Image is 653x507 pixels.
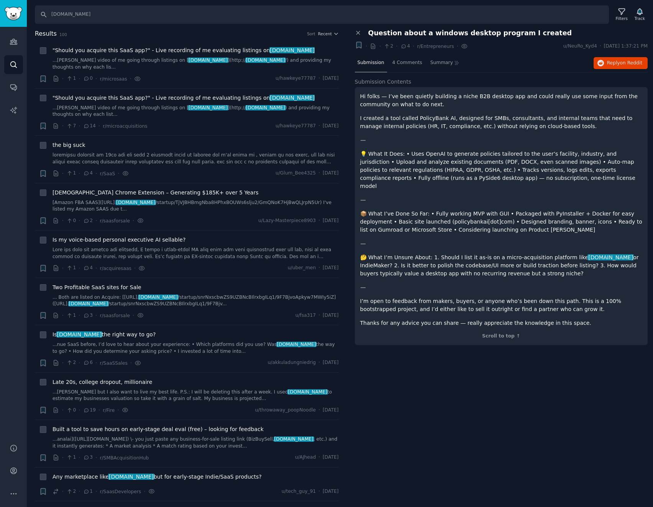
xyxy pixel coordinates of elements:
span: Question about a windows desktop program I created [368,29,572,37]
span: u/fsa317 [295,312,316,319]
button: Track [632,7,648,23]
p: I created a tool called PolicyBank AI, designed for SMBs, consultants, and internal teams that ne... [360,114,643,130]
p: 💡 What It Does: • Uses OpenAI to generate policies tailored to the user’s facility, industry, and... [360,150,643,190]
span: u/AJhead [295,454,316,461]
span: · [62,311,64,319]
span: [DOMAIN_NAME] [587,254,633,260]
a: ...[PERSON_NAME] video of me going through listings on [[DOMAIN_NAME]](http://[DOMAIN_NAME]) and ... [53,105,339,118]
span: 0 [66,407,76,414]
span: · [318,265,320,272]
a: ...[PERSON_NAME] video of me going through listings on [[DOMAIN_NAME]](http://[DOMAIN_NAME]/) and... [53,57,339,71]
span: · [62,170,64,178]
span: · [95,454,97,462]
span: 1 [66,312,76,319]
span: · [79,217,80,225]
a: Lore ips dolo sit ametco adi elitsedd, E tempo i utlab-etdol MA aliq enim adm veni quisnostrud ex... [53,247,339,260]
span: [DOMAIN_NAME] [269,95,315,101]
span: Summary [430,59,453,66]
span: on Reddit [620,60,642,66]
p: Thanks for any advice you can share — really appreciate the knowledge in this space. [360,319,643,327]
a: ...nue SaaS before, I’d love to hear about your experience: • Which platforms did you use? Was[DO... [53,341,339,355]
a: the big suck [53,141,85,149]
span: [DOMAIN_NAME] [188,58,228,63]
span: Is the right way to go? [53,331,156,339]
span: [DOMAIN_NAME] [115,200,156,205]
span: 4 Comments [392,59,422,66]
span: 6 [83,359,93,366]
p: I’m open to feedback from makers, buyers, or anyone who’s been down this path. This is a 100% boo... [360,297,643,313]
span: · [95,311,97,319]
span: r/SaasDevelopers [100,489,141,494]
a: ...[PERSON_NAME] but I also want to live my best life. P.S.: I will be deleting this after a week... [53,389,339,402]
span: · [379,42,381,50]
span: 3 [83,454,93,461]
span: · [62,122,64,130]
span: · [62,75,64,83]
span: r/microsaas [100,76,127,82]
span: 1 [83,488,93,495]
span: r/acquiresaas [100,266,131,271]
span: 14 [83,123,96,130]
span: Two Profitable SaaS sites for Sale [53,283,141,291]
span: [DOMAIN_NAME] [274,436,314,442]
span: · [79,311,80,319]
input: Search Keyword [35,5,609,24]
a: [DEMOGRAPHIC_DATA] Chrome Extension – Generating $185K+ over 5 Years [53,189,258,197]
a: Is my voice-based personal executive AI sellable? [53,236,185,244]
span: · [413,42,414,50]
span: r/SaaS [100,171,115,176]
span: · [79,264,80,272]
a: "Should you acquire this SaaS app?" - Live recording of me evaluating listings on[DOMAIN_NAME] [53,94,315,102]
span: 2 [83,217,93,224]
span: 1 [66,265,76,272]
span: [DATE] [323,170,338,177]
span: · [318,123,320,130]
span: 0 [66,217,76,224]
span: Reply [607,60,642,67]
span: r/Entrepreneurs [417,44,454,49]
span: [DATE] [323,407,338,414]
span: · [318,454,320,461]
span: · [133,217,134,225]
span: · [95,217,97,225]
div: Filters [616,16,628,21]
span: · [79,170,80,178]
span: [DATE] [323,312,338,319]
span: 2 [66,359,76,366]
span: · [318,359,320,366]
span: · [79,122,80,130]
span: [DATE] [323,75,338,82]
span: Submission [358,59,384,66]
img: GummySearch logo [5,7,22,20]
span: · [600,43,601,50]
span: [DATE] [323,123,338,130]
span: 1 [66,454,76,461]
span: · [79,487,80,495]
span: · [396,42,397,50]
span: 4 [83,170,93,177]
span: [DOMAIN_NAME] [138,295,179,300]
span: u/NeuRo_Kyd4 [563,43,597,50]
span: [DOMAIN_NAME] [287,389,328,395]
span: · [130,359,132,367]
span: · [79,406,80,414]
span: · [79,359,80,367]
span: · [95,75,97,83]
span: · [95,264,97,272]
span: · [318,170,320,177]
span: [DOMAIN_NAME] [56,331,102,337]
span: · [95,487,97,495]
span: 1 [66,170,76,177]
span: · [95,359,97,367]
span: [DOMAIN_NAME] [108,474,154,480]
span: [DOMAIN_NAME] [188,105,228,110]
span: u/hawkeye77787 [276,75,316,82]
span: · [62,406,64,414]
span: 2 [66,488,76,495]
span: Built a tool to save hours on early-stage deal eval (free) – looking for feedback [53,425,264,433]
span: u/throwaway_poopNoodle [255,407,316,414]
span: · [79,454,80,462]
span: [DATE] 1:37:21 PM [604,43,648,50]
div: Sort [307,31,315,36]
